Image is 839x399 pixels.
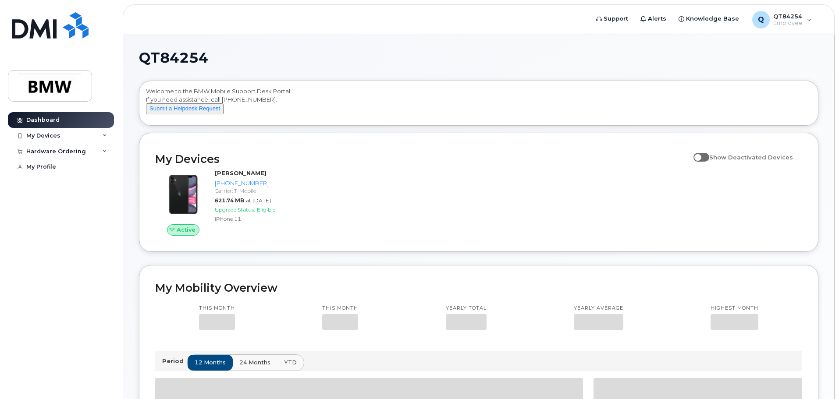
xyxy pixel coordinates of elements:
p: Yearly total [446,305,487,312]
span: Active [177,226,196,234]
p: Highest month [711,305,758,312]
span: at [DATE] [246,197,271,204]
span: YTD [284,358,297,367]
div: Carrier: T-Mobile [215,187,306,194]
h2: My Mobility Overview [155,281,802,294]
div: Welcome to the BMW Mobile Support Desk Portal If you need assistance, call [PHONE_NUMBER]. [146,87,811,122]
span: 621.74 MB [215,197,244,204]
span: Upgrade Status: [215,206,255,213]
a: Submit a Helpdesk Request [146,105,224,112]
p: Yearly average [574,305,623,312]
p: This month [199,305,235,312]
div: iPhone 11 [215,215,306,222]
input: Show Deactivated Devices [693,149,700,156]
img: iPhone_11.jpg [162,173,204,215]
div: [PHONE_NUMBER] [215,179,306,187]
button: Submit a Helpdesk Request [146,103,224,114]
h2: My Devices [155,152,689,166]
strong: [PERSON_NAME] [215,169,267,177]
span: Show Deactivated Devices [709,154,793,161]
span: QT84254 [139,51,208,64]
a: Active[PERSON_NAME][PHONE_NUMBER]Carrier: T-Mobile621.74 MBat [DATE]Upgrade Status:EligibleiPhone 11 [155,169,309,236]
span: 24 months [239,358,270,367]
p: This month [322,305,358,312]
p: Period [162,357,187,365]
span: Eligible [257,206,275,213]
